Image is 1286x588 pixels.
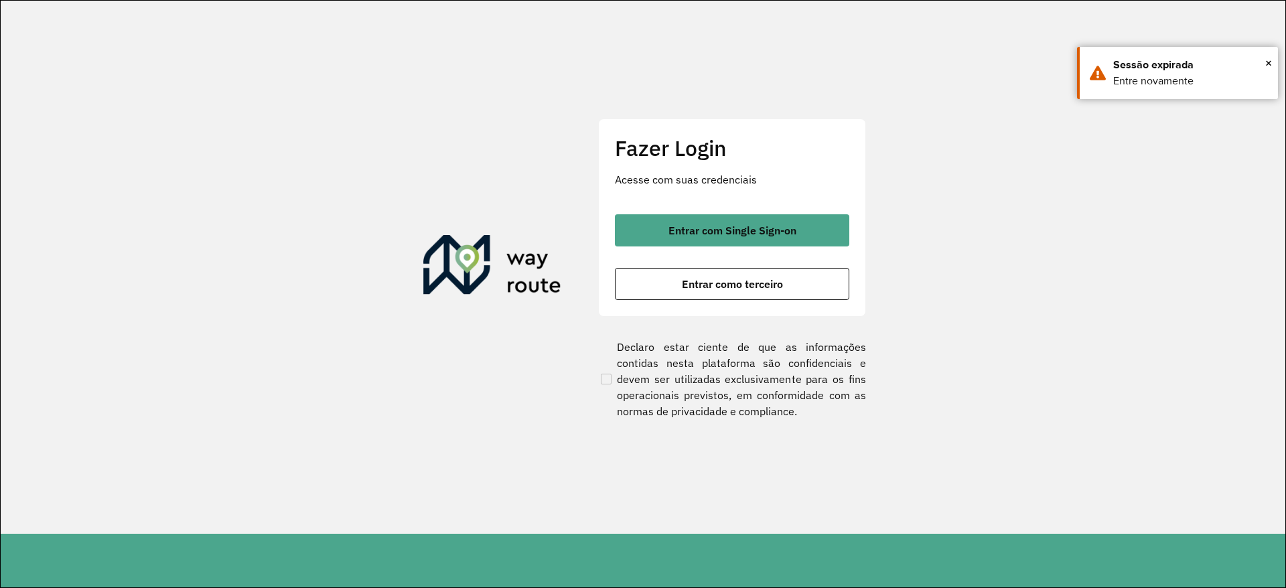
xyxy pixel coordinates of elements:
p: Acesse com suas credenciais [615,171,849,188]
span: × [1265,53,1272,73]
span: Entrar com Single Sign-on [668,225,796,236]
label: Declaro estar ciente de que as informações contidas nesta plataforma são confidenciais e devem se... [598,339,866,419]
img: Roteirizador AmbevTech [423,235,561,299]
span: Entrar como terceiro [682,279,783,289]
button: Close [1265,53,1272,73]
h2: Fazer Login [615,135,849,161]
div: Entre novamente [1113,73,1268,89]
button: button [615,214,849,246]
button: button [615,268,849,300]
div: Sessão expirada [1113,57,1268,73]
